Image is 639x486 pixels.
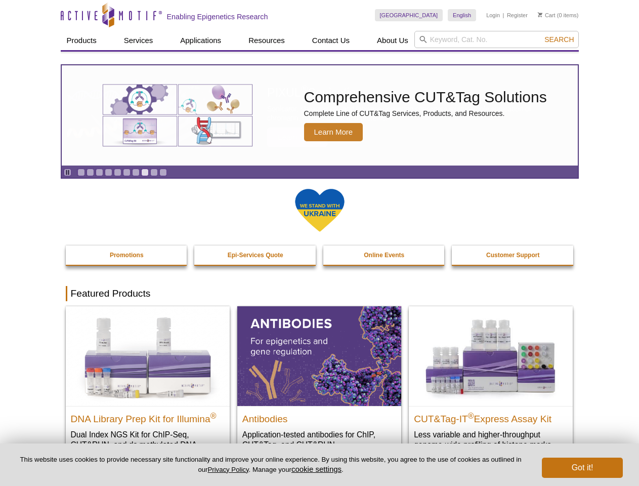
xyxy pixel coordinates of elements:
[132,169,140,176] a: Go to slide 7
[409,306,573,460] a: CUT&Tag-IT® Express Assay Kit CUT&Tag-IT®Express Assay Kit Less variable and higher-throughput ge...
[16,455,525,474] p: This website uses cookies to provide necessary site functionality and improve your online experie...
[71,429,225,460] p: Dual Index NGS Kit for ChIP-Seq, CUT&RUN, and ds methylated DNA assays.
[538,12,542,17] img: Your Cart
[64,169,71,176] a: Toggle autoplay
[304,123,363,141] span: Learn More
[242,429,396,450] p: Application-tested antibodies for ChIP, CUT&Tag, and CUT&RUN.
[167,12,268,21] h2: Enabling Epigenetics Research
[228,252,283,259] strong: Epi-Services Quote
[77,169,85,176] a: Go to slide 1
[242,409,396,424] h2: Antibodies
[542,458,623,478] button: Got it!
[87,169,94,176] a: Go to slide 2
[414,31,579,48] input: Keyword, Cat. No.
[538,12,556,19] a: Cart
[123,169,131,176] a: Go to slide 6
[294,188,345,233] img: We Stand With Ukraine
[538,9,579,21] li: (0 items)
[114,169,121,176] a: Go to slide 5
[468,411,474,420] sup: ®
[237,306,401,406] img: All Antibodies
[375,9,443,21] a: [GEOGRAPHIC_DATA]
[194,246,317,265] a: Epi-Services Quote
[110,252,144,259] strong: Promotions
[71,409,225,424] h2: DNA Library Prep Kit for Illumina
[544,35,574,44] span: Search
[66,306,230,470] a: DNA Library Prep Kit for Illumina DNA Library Prep Kit for Illumina® Dual Index NGS Kit for ChIP-...
[96,169,103,176] a: Go to slide 3
[61,31,103,50] a: Products
[242,31,291,50] a: Resources
[102,84,253,147] img: Various genetic charts and diagrams.
[364,252,404,259] strong: Online Events
[409,306,573,406] img: CUT&Tag-IT® Express Assay Kit
[62,65,578,166] a: Various genetic charts and diagrams. Comprehensive CUT&Tag Solutions Complete Line of CUT&Tag Ser...
[486,12,500,19] a: Login
[414,429,568,450] p: Less variable and higher-throughput genome-wide profiling of histone marks​.
[371,31,414,50] a: About Us
[105,169,112,176] a: Go to slide 4
[323,246,446,265] a: Online Events
[306,31,356,50] a: Contact Us
[66,246,188,265] a: Promotions
[414,409,568,424] h2: CUT&Tag-IT Express Assay Kit
[291,465,342,473] button: cookie settings
[304,109,547,118] p: Complete Line of CUT&Tag Services, Products, and Resources.
[304,90,547,105] h2: Comprehensive CUT&Tag Solutions
[207,466,248,473] a: Privacy Policy
[118,31,159,50] a: Services
[210,411,217,420] sup: ®
[174,31,227,50] a: Applications
[541,35,577,44] button: Search
[141,169,149,176] a: Go to slide 8
[237,306,401,460] a: All Antibodies Antibodies Application-tested antibodies for ChIP, CUT&Tag, and CUT&RUN.
[66,286,574,301] h2: Featured Products
[503,9,504,21] li: |
[507,12,528,19] a: Register
[159,169,167,176] a: Go to slide 10
[150,169,158,176] a: Go to slide 9
[448,9,476,21] a: English
[62,65,578,166] article: Comprehensive CUT&Tag Solutions
[452,246,574,265] a: Customer Support
[66,306,230,406] img: DNA Library Prep Kit for Illumina
[486,252,539,259] strong: Customer Support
